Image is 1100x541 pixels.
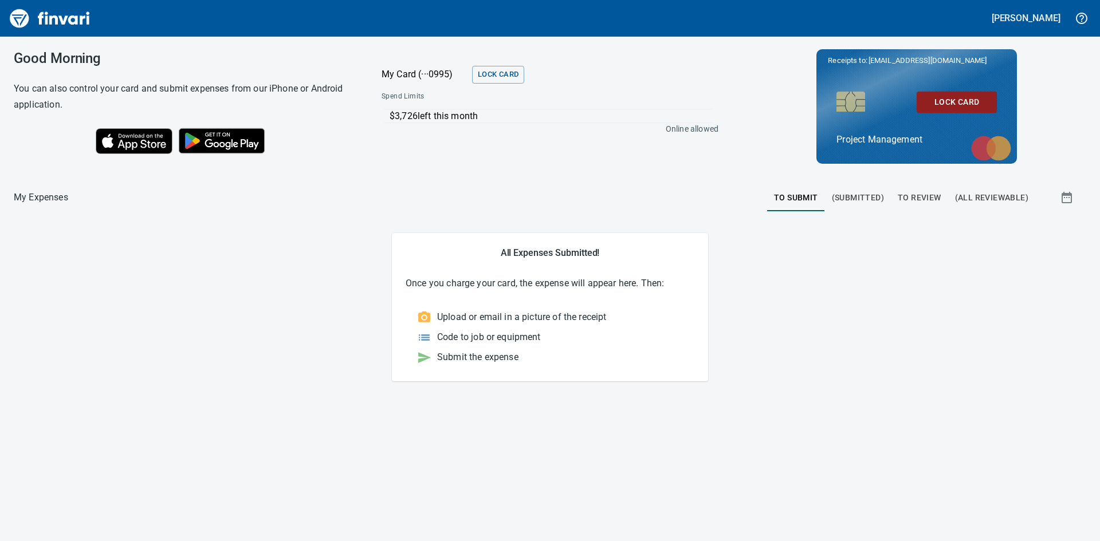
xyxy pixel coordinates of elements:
h6: You can also control your card and submit expenses from our iPhone or Android application. [14,81,353,113]
p: Upload or email in a picture of the receipt [437,310,606,324]
img: Finvari [7,5,93,32]
button: Lock Card [917,92,997,113]
p: Code to job or equipment [437,330,541,344]
span: Spend Limits [382,91,570,102]
h5: All Expenses Submitted! [406,247,694,259]
span: (Submitted) [832,191,884,205]
p: Receipts to: [828,55,1005,66]
p: $3,726 left this month [390,109,713,123]
p: My Card (···0995) [382,68,467,81]
h5: [PERSON_NAME] [992,12,1060,24]
img: Download on the App Store [96,128,172,154]
span: To Submit [774,191,818,205]
p: My Expenses [14,191,68,204]
img: Get it on Google Play [172,122,271,160]
nav: breadcrumb [14,191,68,204]
p: Project Management [836,133,997,147]
span: Lock Card [478,68,518,81]
button: [PERSON_NAME] [989,9,1063,27]
span: To Review [898,191,941,205]
span: [EMAIL_ADDRESS][DOMAIN_NAME] [867,55,987,66]
button: Lock Card [472,66,524,84]
p: Submit the expense [437,350,518,364]
p: Once you charge your card, the expense will appear here. Then: [406,277,694,290]
span: Lock Card [926,95,988,109]
span: (All Reviewable) [955,191,1028,205]
img: mastercard.svg [965,130,1017,167]
h3: Good Morning [14,50,353,66]
p: Online allowed [372,123,718,135]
